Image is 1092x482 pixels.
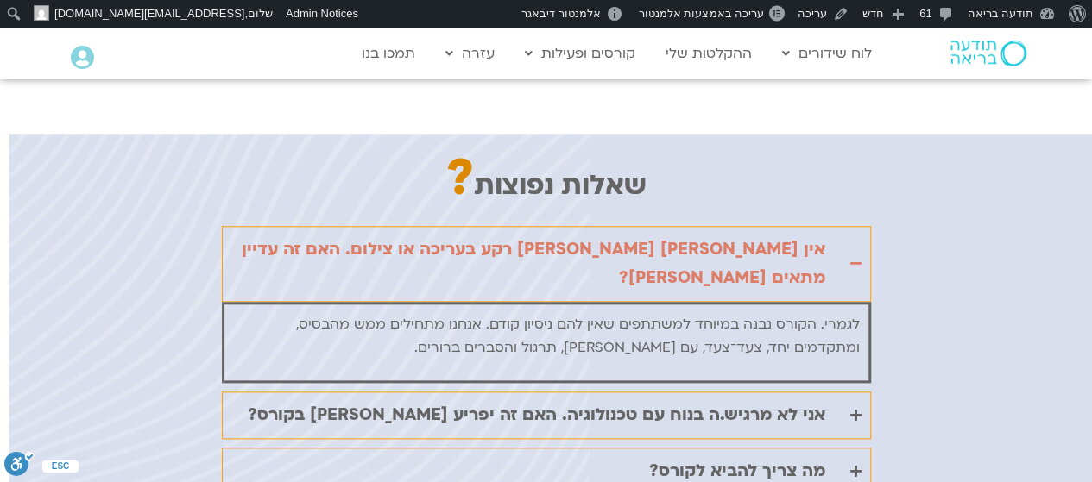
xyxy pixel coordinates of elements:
a: קורסים ופעילות [516,37,644,70]
p: שאלות נפוצות [222,168,871,196]
span: ? [446,144,474,212]
img: תודעה בריאה [950,41,1026,66]
span: עריכה באמצעות אלמנטור [639,7,764,20]
div: אני לא מרגיש.ה בנוח עם טכנולוגיה. האם זה יפריע [PERSON_NAME] בקורס? [248,401,825,429]
a: עזרה [437,37,503,70]
span: [EMAIL_ADDRESS][DOMAIN_NAME] [54,7,244,20]
a: לוח שידורים [773,37,881,70]
a: ההקלטות שלי [657,37,761,70]
summary: אני לא מרגיש.ה בנוח עם טכנולוגיה. האם זה יפריע [PERSON_NAME] בקורס? [222,391,871,439]
a: תמכו בנו [353,37,424,70]
summary: אין [PERSON_NAME] [PERSON_NAME] רקע בעריכה או צילום. האם זה עדיין מתאים [PERSON_NAME]? [222,226,871,302]
div: אין [PERSON_NAME] [PERSON_NAME] רקע בעריכה או צילום. האם זה עדיין מתאים [PERSON_NAME]? [231,235,825,292]
span: לגמרי. הקורס נבנה במיוחד למשתתפים שאין להם ניסיון קודם. אנחנו מתחילים ממש מהבסיס, ומתקדמים יחד, צ... [296,315,860,357]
